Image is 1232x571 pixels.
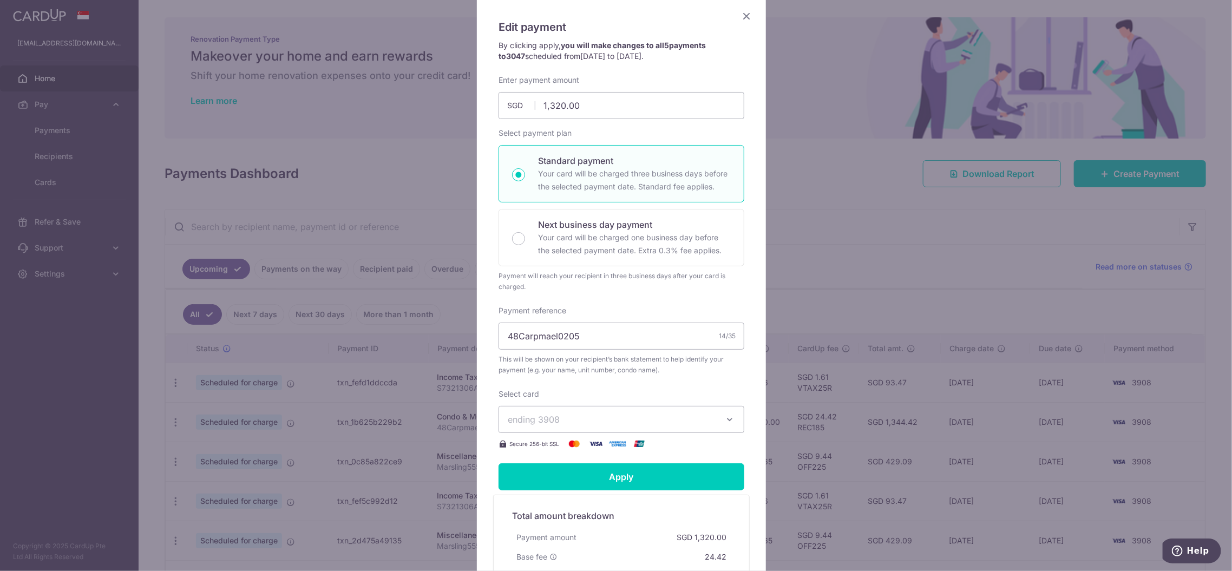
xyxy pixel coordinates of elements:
[538,231,731,257] p: Your card will be charged one business day before the selected payment date. Extra 0.3% fee applies.
[607,437,628,450] img: American Express
[512,528,581,547] div: Payment amount
[499,271,744,292] div: Payment will reach your recipient in three business days after your card is charged.
[499,305,566,316] label: Payment reference
[506,51,525,61] span: 3047
[499,406,744,433] button: ending 3908
[509,439,559,448] span: Secure 256-bit SSL
[499,463,744,490] input: Apply
[719,331,736,342] div: 14/35
[508,414,560,425] span: ending 3908
[499,389,539,399] label: Select card
[512,509,731,522] h5: Total amount breakdown
[628,437,650,450] img: UnionPay
[585,437,607,450] img: Visa
[740,10,753,23] button: Close
[563,437,585,450] img: Mastercard
[499,41,706,61] strong: you will make changes to all payments to
[499,40,744,62] p: By clicking apply, scheduled from .
[499,92,744,119] input: 0.00
[499,354,744,376] span: This will be shown on your recipient’s bank statement to help identify your payment (e.g. your na...
[538,154,731,167] p: Standard payment
[499,75,579,86] label: Enter payment amount
[664,41,669,50] span: 5
[499,18,744,36] h5: Edit payment
[538,218,731,231] p: Next business day payment
[700,547,731,567] div: 24.42
[580,51,641,61] span: [DATE] to [DATE]
[516,552,547,562] span: Base fee
[1163,539,1221,566] iframe: Opens a widget where you can find more information
[672,528,731,547] div: SGD 1,320.00
[499,128,572,139] label: Select payment plan
[507,100,535,111] span: SGD
[538,167,731,193] p: Your card will be charged three business days before the selected payment date. Standard fee appl...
